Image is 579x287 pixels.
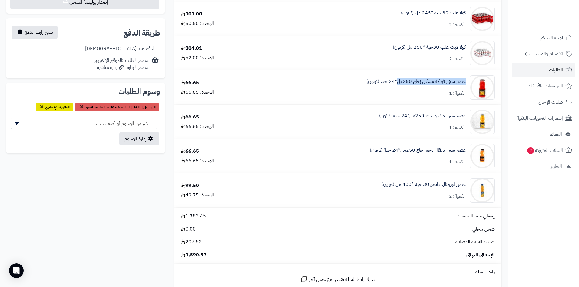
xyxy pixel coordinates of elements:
span: ضريبة القيمة المضافة [455,238,495,245]
div: 101.00 [181,11,202,18]
span: المراجعات والأسئلة [529,82,563,90]
div: الكمية: 1 [449,124,466,131]
span: إجمالي سعر المنتجات [457,213,495,220]
a: العملاء [512,127,575,142]
a: التقارير [512,159,575,174]
a: عصير سيزار مانجو زجاج 250مل*24 حبة (كرتون) [379,112,466,119]
img: 1747731863-ac194b7e-f7bf-4824-82f7-bed9cd35-90x90.jpg [470,178,494,203]
img: 1747640075-e331c6e0-cb1e-4995-8108-92927b4a-90x90.jpg [470,41,494,65]
div: الوحدة: 66.65 [181,123,214,130]
a: الطلبات [512,63,575,77]
a: لوحة التحكم [512,30,575,45]
a: إشعارات التحويلات البنكية [512,111,575,125]
span: 1,383.45 [181,213,206,220]
a: عصير سيزار برتقال وجزر زجاج 250مل*24 حبة (كرتون) [370,147,466,154]
div: الوحدة: 66.65 [181,157,214,164]
div: Open Intercom Messenger [9,263,24,278]
div: رابط السلة [177,268,499,275]
a: كولا علب 30 حبة *245 مل (كرتون) [401,9,466,16]
div: 66.65 [181,79,199,86]
span: إشعارات التحويلات البنكية [517,114,563,122]
span: التقارير [550,162,562,171]
div: 66.65 [181,148,199,155]
a: شارك رابط السلة نفسها مع عميل آخر [300,275,375,283]
img: 1747639907-81i6J6XeK8L._AC_SL1500-90x90.jpg [470,7,494,31]
a: عصير سيزار فواكه مشكل زجاج 250مل*24 حبة (كرتون) [367,78,466,85]
span: نسخ رابط الدفع [25,29,53,36]
span: لوحة التحكم [540,33,563,42]
div: 66.65 [181,114,199,121]
a: عصير اورجنال مانجو 30 حبة *400 مل (كرتون) [381,181,466,188]
a: إدارة الوسوم [119,132,159,145]
img: 1747652080-41bb4efe-69ee-4af8-ab6c-2278e166-90x90.jpg [470,144,494,168]
img: 1747651964-Tg8B90rtW6kpZAYhBSFn8sxWBwihyD8q-90x90.jpg [470,110,494,134]
span: العملاء [550,130,562,138]
button: نسخ رابط الدفع [12,26,58,39]
img: 1747651713-1a68e60a-0b9b-4ed6-a7f2-231ed5d6-90x90.jpg [470,75,494,100]
div: الكمية: 2 [449,56,466,63]
span: شارك رابط السلة نفسها مع عميل آخر [309,276,375,283]
div: الوحدة: 66.65 [181,89,214,96]
div: الكمية: 2 [449,193,466,200]
div: 104.01 [181,45,202,52]
a: المراجعات والأسئلة [512,79,575,93]
span: الطلبات [549,66,563,74]
div: الوحدة: 52.00 [181,54,214,61]
div: الكمية: 2 [449,21,466,28]
div: الوحدة: 49.75 [181,192,214,199]
span: طلبات الإرجاع [538,98,563,106]
span: الإجمالي النهائي [466,251,495,258]
span: 2 [527,147,534,154]
div: الكمية: 1 [449,90,466,97]
span: الفاتورة بالإنجليزي [36,103,73,111]
h2: طريقة الدفع [123,29,160,37]
div: مصدر الطلب :الموقع الإلكتروني [94,57,149,71]
span: 1,590.97 [181,251,207,258]
span: 0.00 [181,226,196,233]
span: 207.52 [181,238,202,245]
div: الدفع عند [DEMOGRAPHIC_DATA] [85,45,156,52]
img: logo-2.png [538,5,573,17]
span: السلات المتروكة [526,146,563,155]
a: كولا لايت علب 30حبة *250 مل (كرتون) [393,44,466,51]
span: -- اختر من الوسوم أو أضف جديد... -- [11,118,157,129]
a: السلات المتروكة2 [512,143,575,158]
a: طلبات الإرجاع [512,95,575,109]
span: التوصيل [DATE] الساعه 9 - 10 صباحا بحد اقصى [75,103,159,111]
div: الكمية: 1 [449,159,466,166]
div: 99.50 [181,182,199,189]
h2: وسوم الطلبات [11,88,160,95]
span: الأقسام والمنتجات [529,50,563,58]
div: الوحدة: 50.50 [181,20,214,27]
span: شحن مجاني [472,226,495,233]
div: مصدر الزيارة: زيارة مباشرة [94,64,149,71]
